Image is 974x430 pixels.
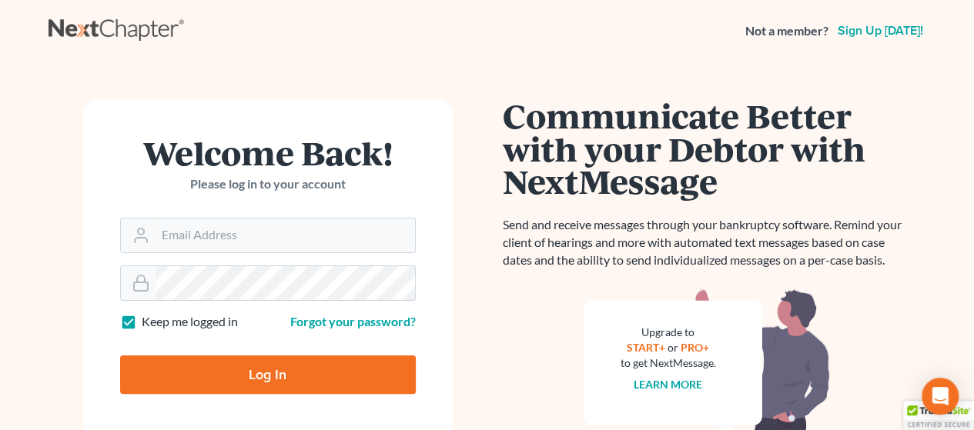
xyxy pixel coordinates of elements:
span: or [668,341,678,354]
div: Upgrade to [621,325,716,340]
div: TrustedSite Certified [903,401,974,430]
a: Sign up [DATE]! [835,25,926,37]
a: Learn more [634,378,702,391]
p: Send and receive messages through your bankruptcy software. Remind your client of hearings and mo... [503,216,911,269]
input: Log In [120,355,416,394]
p: Please log in to your account [120,175,416,193]
a: START+ [627,341,665,354]
label: Keep me logged in [142,313,238,331]
h1: Welcome Back! [120,136,416,169]
div: to get NextMessage. [621,355,716,371]
h1: Communicate Better with your Debtor with NextMessage [503,99,911,198]
div: Open Intercom Messenger [922,378,959,415]
a: Forgot your password? [290,314,416,328]
input: Email Address [156,218,415,252]
a: PRO+ [681,341,709,354]
strong: Not a member? [745,22,828,40]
